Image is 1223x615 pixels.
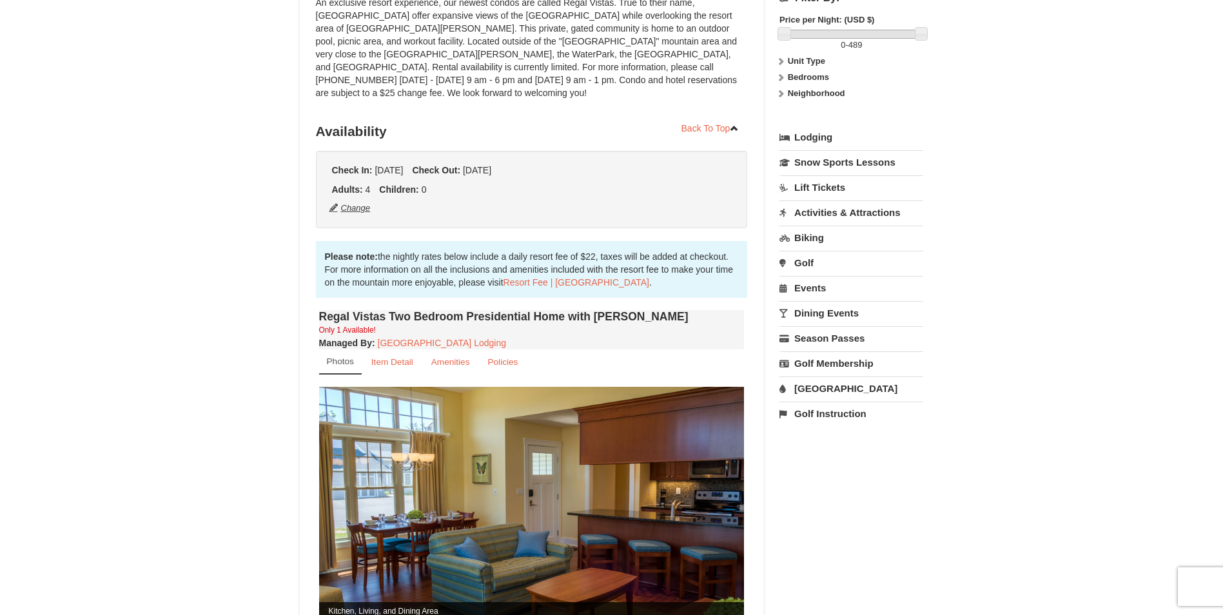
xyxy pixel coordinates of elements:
strong: Unit Type [788,56,825,66]
small: Photos [327,356,354,366]
a: Lodging [779,126,923,149]
label: - [779,39,923,52]
a: Policies [479,349,526,375]
strong: Children: [379,184,418,195]
a: Golf Membership [779,351,923,375]
a: Golf Instruction [779,402,923,425]
a: Photos [319,349,362,375]
a: Resort Fee | [GEOGRAPHIC_DATA] [504,277,649,288]
button: Change [329,201,371,215]
span: 0 [841,40,845,50]
span: [DATE] [375,165,403,175]
a: Item Detail [363,349,422,375]
strong: Check Out: [412,165,460,175]
strong: Please note: [325,251,378,262]
a: Back To Top [673,119,748,138]
a: [GEOGRAPHIC_DATA] [779,376,923,400]
span: [DATE] [463,165,491,175]
strong: Bedrooms [788,72,829,82]
a: Biking [779,226,923,249]
small: Only 1 Available! [319,326,376,335]
h4: Regal Vistas Two Bedroom Presidential Home with [PERSON_NAME] [319,310,745,323]
small: Item Detail [371,357,413,367]
div: the nightly rates below include a daily resort fee of $22, taxes will be added at checkout. For m... [316,241,748,298]
a: Snow Sports Lessons [779,150,923,174]
a: Events [779,276,923,300]
a: Lift Tickets [779,175,923,199]
strong: : [319,338,375,348]
strong: Adults: [332,184,363,195]
a: Dining Events [779,301,923,325]
strong: Check In: [332,165,373,175]
span: 489 [848,40,863,50]
a: Season Passes [779,326,923,350]
strong: Price per Night: (USD $) [779,15,874,24]
a: Amenities [423,349,478,375]
h3: Availability [316,119,748,144]
a: [GEOGRAPHIC_DATA] Lodging [378,338,506,348]
span: Managed By [319,338,372,348]
small: Amenities [431,357,470,367]
span: 0 [422,184,427,195]
a: Activities & Attractions [779,200,923,224]
a: Golf [779,251,923,275]
span: 4 [366,184,371,195]
small: Policies [487,357,518,367]
strong: Neighborhood [788,88,845,98]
